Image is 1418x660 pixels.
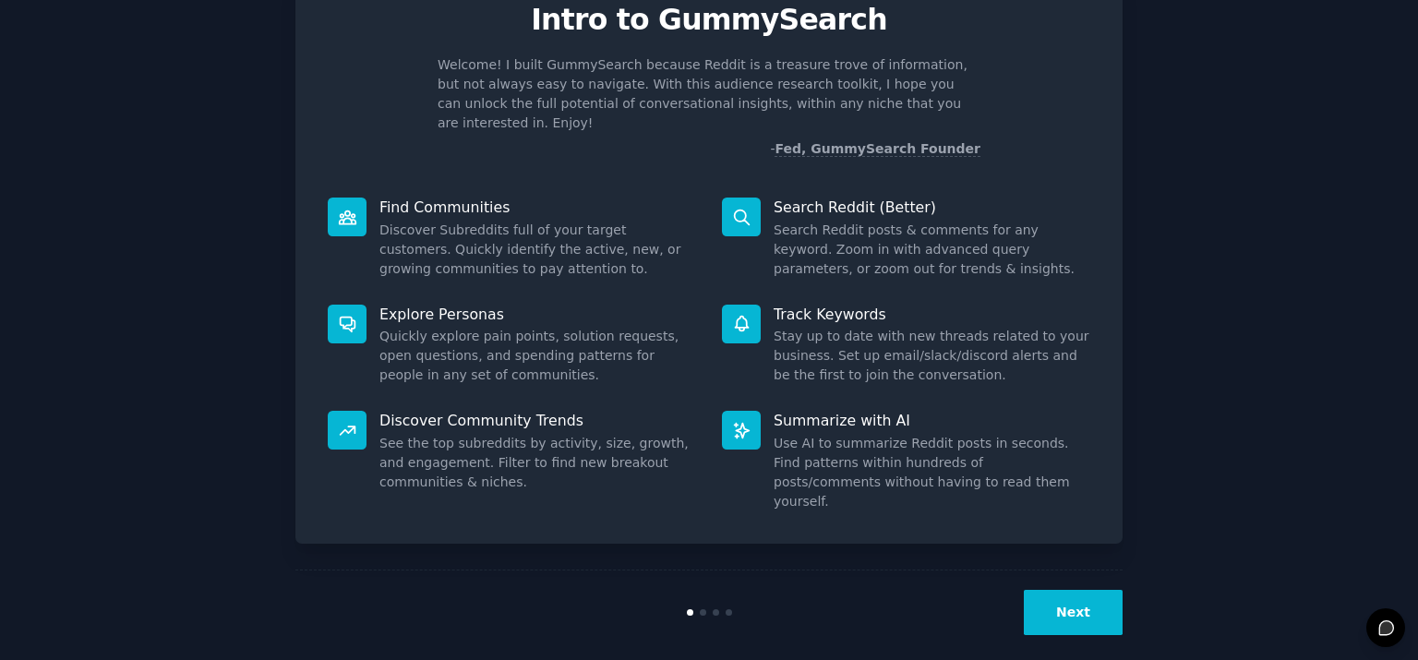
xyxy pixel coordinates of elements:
[379,411,696,430] p: Discover Community Trends
[774,411,1090,430] p: Summarize with AI
[774,221,1090,279] dd: Search Reddit posts & comments for any keyword. Zoom in with advanced query parameters, or zoom o...
[774,305,1090,324] p: Track Keywords
[379,198,696,217] p: Find Communities
[774,327,1090,385] dd: Stay up to date with new threads related to your business. Set up email/slack/discord alerts and ...
[379,305,696,324] p: Explore Personas
[379,327,696,385] dd: Quickly explore pain points, solution requests, open questions, and spending patterns for people ...
[774,198,1090,217] p: Search Reddit (Better)
[770,139,980,159] div: -
[379,221,696,279] dd: Discover Subreddits full of your target customers. Quickly identify the active, new, or growing c...
[775,141,980,157] a: Fed, GummySearch Founder
[438,55,980,133] p: Welcome! I built GummySearch because Reddit is a treasure trove of information, but not always ea...
[315,4,1103,36] p: Intro to GummySearch
[379,434,696,492] dd: See the top subreddits by activity, size, growth, and engagement. Filter to find new breakout com...
[774,434,1090,511] dd: Use AI to summarize Reddit posts in seconds. Find patterns within hundreds of posts/comments with...
[1024,590,1123,635] button: Next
